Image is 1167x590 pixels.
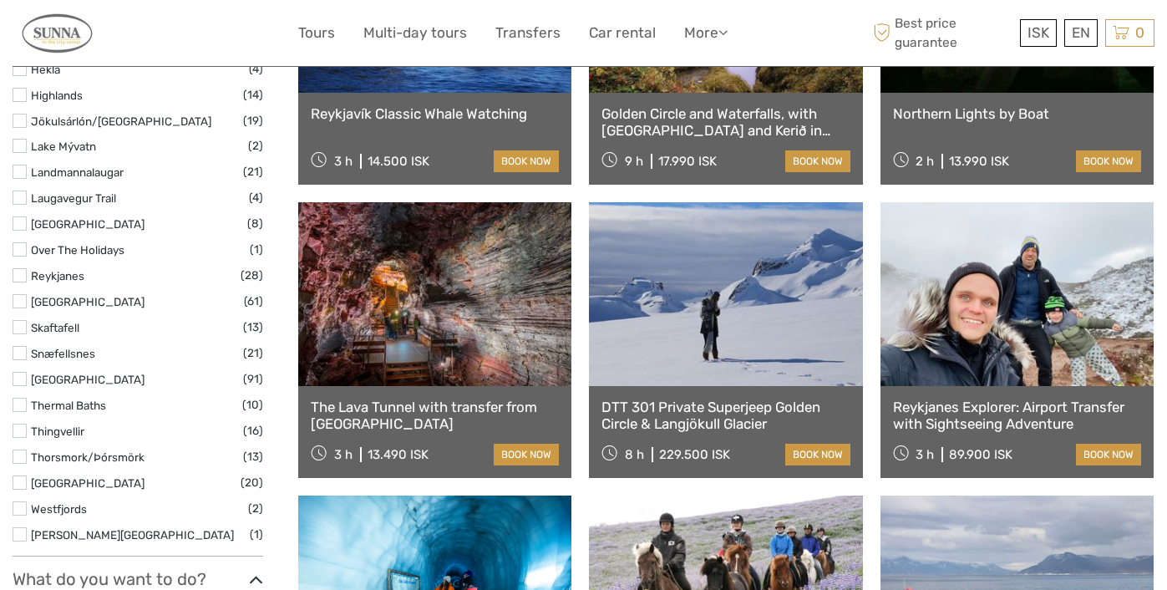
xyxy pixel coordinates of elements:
[893,105,1141,122] a: Northern Lights by Boat
[684,21,728,45] a: More
[494,444,559,465] a: book now
[949,447,1012,462] div: 89.900 ISK
[31,476,145,490] a: [GEOGRAPHIC_DATA]
[241,473,263,492] span: (20)
[334,154,353,169] span: 3 h
[250,240,263,259] span: (1)
[298,21,335,45] a: Tours
[31,373,145,386] a: [GEOGRAPHIC_DATA]
[601,399,850,433] a: DTT 301 Private Superjeep Golden Circle & Langjökull Glacier
[247,214,263,233] span: (8)
[243,369,263,389] span: (91)
[1133,24,1147,41] span: 0
[1064,19,1098,47] div: EN
[249,59,263,79] span: (4)
[494,150,559,172] a: book now
[625,154,643,169] span: 9 h
[242,395,263,415] span: (10)
[31,191,116,205] a: Laugavegur Trail
[31,425,84,438] a: Thingvellir
[31,321,79,334] a: Skaftafell
[31,502,87,516] a: Westfjords
[916,447,934,462] span: 3 h
[658,154,717,169] div: 17.990 ISK
[31,347,95,360] a: Snæfellsnes
[311,105,559,122] a: Reykjavík Classic Whale Watching
[248,499,263,518] span: (2)
[1076,444,1141,465] a: book now
[659,447,730,462] div: 229.500 ISK
[916,154,934,169] span: 2 h
[243,85,263,104] span: (14)
[31,450,145,464] a: Thorsmork/Þórsmörk
[243,111,263,130] span: (19)
[31,89,83,102] a: Highlands
[363,21,467,45] a: Multi-day tours
[249,188,263,207] span: (4)
[248,136,263,155] span: (2)
[893,399,1141,433] a: Reykjanes Explorer: Airport Transfer with Sightseeing Adventure
[785,150,850,172] a: book now
[589,21,656,45] a: Car rental
[31,140,96,153] a: Lake Mývatn
[192,26,212,46] button: Open LiveChat chat widget
[949,154,1009,169] div: 13.990 ISK
[1027,24,1049,41] span: ISK
[243,318,263,337] span: (13)
[31,243,124,257] a: Over The Holidays
[869,14,1016,51] span: Best price guarantee
[31,269,84,282] a: Reykjanes
[243,343,263,363] span: (21)
[250,525,263,544] span: (1)
[243,421,263,440] span: (16)
[785,444,850,465] a: book now
[244,292,263,311] span: (61)
[334,447,353,462] span: 3 h
[31,295,145,308] a: [GEOGRAPHIC_DATA]
[625,447,644,462] span: 8 h
[13,569,263,589] h3: What do you want to do?
[243,447,263,466] span: (13)
[241,266,263,285] span: (28)
[31,528,234,542] a: [PERSON_NAME][GEOGRAPHIC_DATA]
[368,154,429,169] div: 14.500 ISK
[243,162,263,181] span: (21)
[31,217,145,231] a: [GEOGRAPHIC_DATA]
[601,105,850,140] a: Golden Circle and Waterfalls, with [GEOGRAPHIC_DATA] and Kerið in small group
[31,399,106,412] a: Thermal Baths
[31,165,124,179] a: Landmannalaugar
[495,21,561,45] a: Transfers
[1076,150,1141,172] a: book now
[311,399,559,433] a: The Lava Tunnel with transfer from [GEOGRAPHIC_DATA]
[31,63,60,76] a: Hekla
[31,114,211,128] a: Jökulsárlón/[GEOGRAPHIC_DATA]
[13,13,101,53] img: General info
[368,447,429,462] div: 13.490 ISK
[23,29,189,43] p: We're away right now. Please check back later!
